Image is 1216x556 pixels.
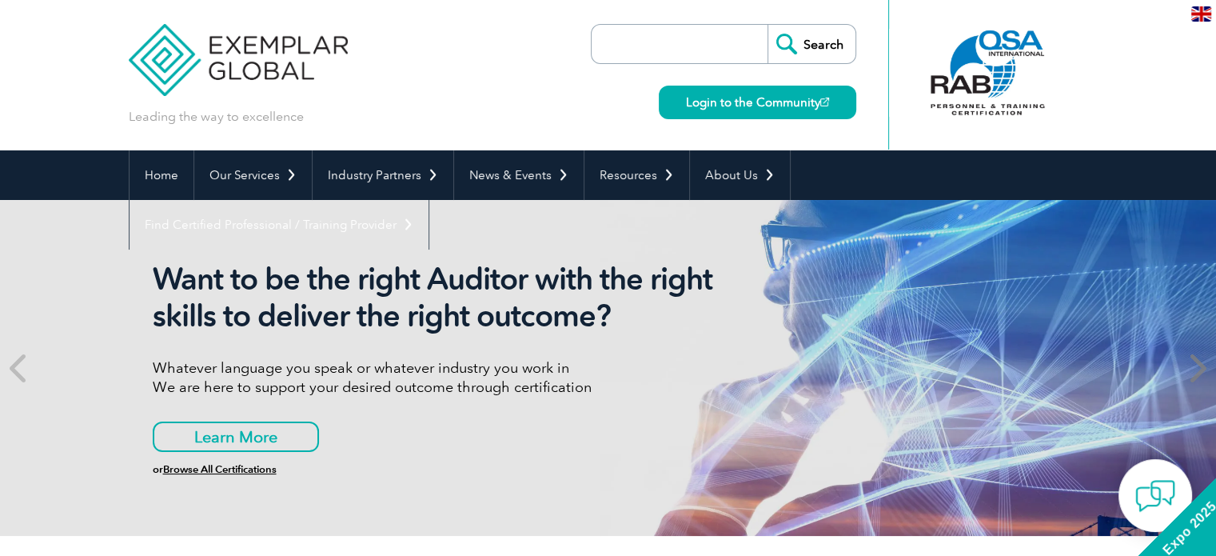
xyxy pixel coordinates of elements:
a: Resources [584,150,689,200]
a: Find Certified Professional / Training Provider [130,200,429,250]
input: Search [767,25,855,63]
img: contact-chat.png [1135,476,1175,516]
h6: or [153,464,752,475]
a: Industry Partners [313,150,453,200]
img: open_square.png [820,98,829,106]
a: Login to the Community [659,86,856,119]
p: Leading the way to excellence [129,108,304,126]
a: Home [130,150,193,200]
p: Whatever language you speak or whatever industry you work in We are here to support your desired ... [153,358,752,397]
a: Learn More [153,422,319,452]
h2: Want to be the right Auditor with the right skills to deliver the right outcome? [153,261,752,334]
a: News & Events [454,150,584,200]
a: Browse All Certifications [163,463,277,475]
img: en [1191,6,1211,22]
a: Our Services [194,150,312,200]
a: About Us [690,150,790,200]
